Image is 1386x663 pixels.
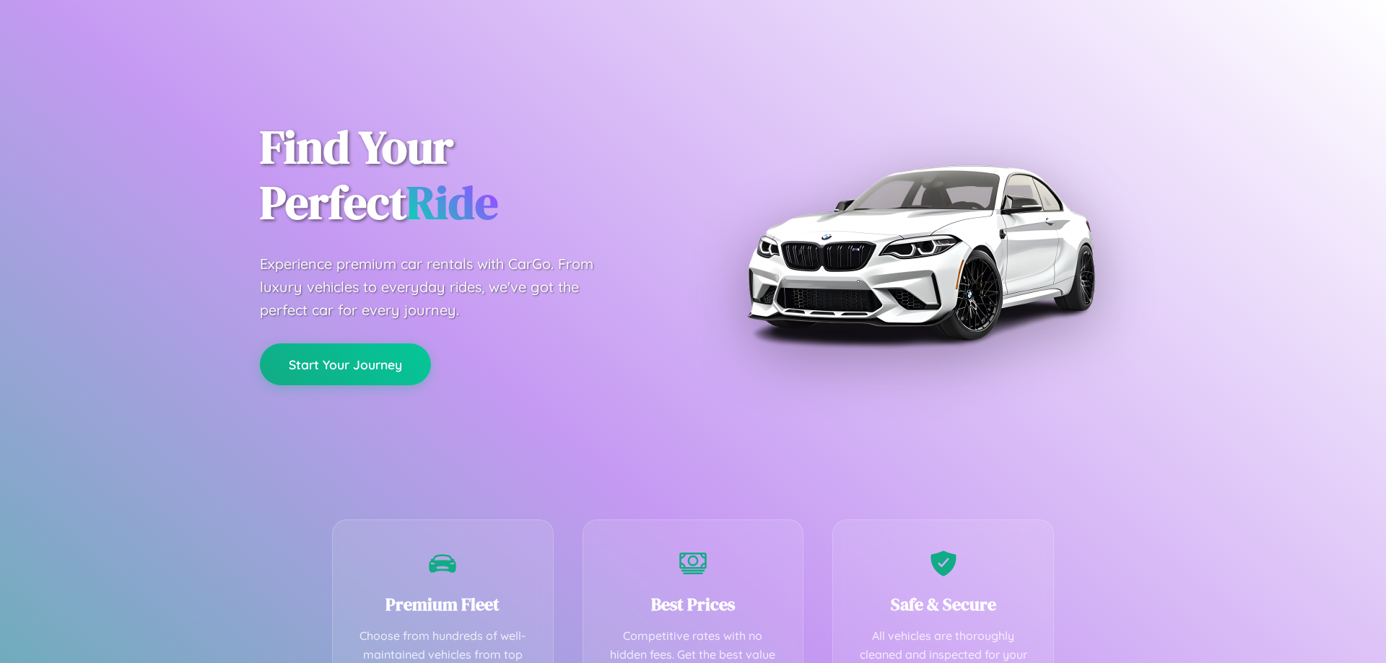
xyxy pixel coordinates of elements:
[260,120,671,231] h1: Find Your Perfect
[260,343,431,385] button: Start Your Journey
[855,592,1032,616] h3: Safe & Secure
[354,592,531,616] h3: Premium Fleet
[406,171,498,234] span: Ride
[605,592,782,616] h3: Best Prices
[260,253,621,322] p: Experience premium car rentals with CarGo. From luxury vehicles to everyday rides, we've got the ...
[740,72,1101,433] img: Premium BMW car rental vehicle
